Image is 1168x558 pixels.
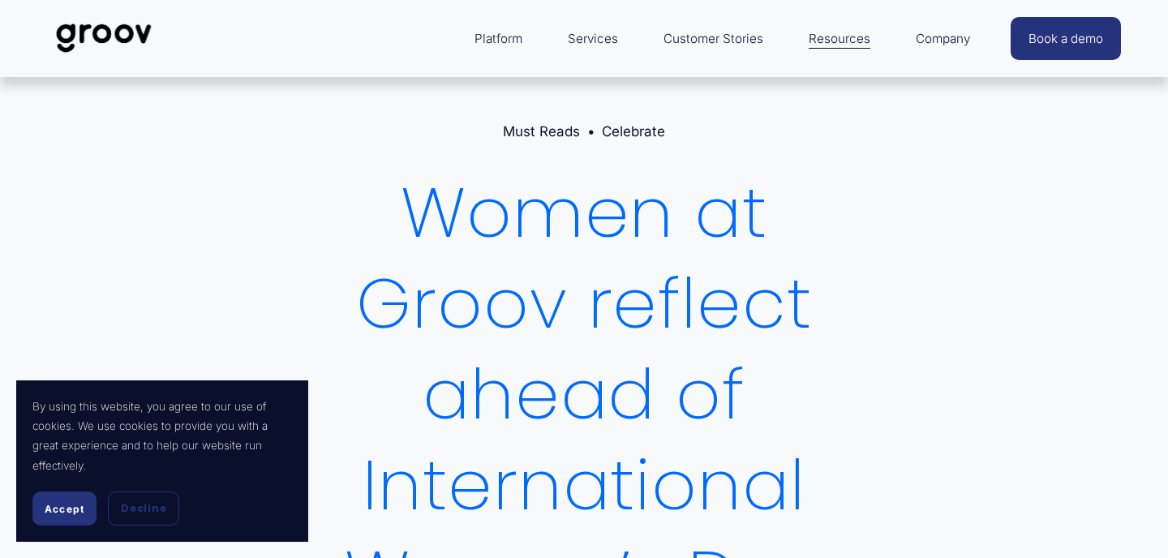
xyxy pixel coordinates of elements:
[47,11,161,65] img: Groov | Workplace Science Platform | Unlock Performance | Drive Results
[560,19,626,58] a: Services
[916,28,970,49] span: Company
[121,501,166,516] span: Decline
[32,491,97,526] button: Accept
[908,19,978,58] a: folder dropdown
[801,19,878,58] a: folder dropdown
[655,19,771,58] a: Customer Stories
[503,123,580,139] a: Must Reads
[108,491,179,526] button: Decline
[809,28,870,49] span: Resources
[45,503,84,515] span: Accept
[16,380,308,543] section: Cookie banner
[466,19,530,58] a: folder dropdown
[474,28,522,49] span: Platform
[602,123,665,139] a: Celebrate
[1011,17,1121,60] a: Book a demo
[32,397,292,476] p: By using this website, you agree to our use of cookies. We use cookies to provide you with a grea...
